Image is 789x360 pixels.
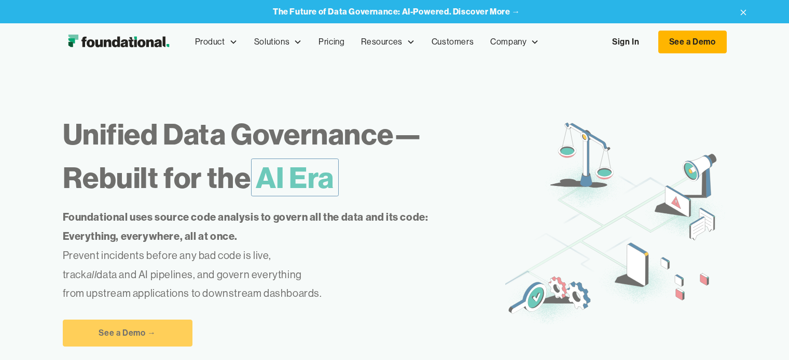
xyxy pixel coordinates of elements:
[423,25,482,59] a: Customers
[63,320,192,347] a: See a Demo →
[87,268,97,281] em: all
[353,25,423,59] div: Resources
[63,32,174,52] a: home
[195,35,225,49] div: Product
[658,31,727,53] a: See a Demo
[490,35,527,49] div: Company
[310,25,353,59] a: Pricing
[361,35,402,49] div: Resources
[63,208,461,303] p: Prevent incidents before any bad code is live, track data and AI pipelines, and govern everything...
[246,25,310,59] div: Solutions
[273,6,520,17] strong: The Future of Data Governance: AI-Powered. Discover More →
[273,7,520,17] a: The Future of Data Governance: AI-Powered. Discover More →
[187,25,246,59] div: Product
[63,210,428,242] strong: Foundational uses source code analysis to govern all the data and its code: Everything, everywher...
[254,35,289,49] div: Solutions
[602,31,649,53] a: Sign In
[251,159,339,196] span: AI Era
[63,112,505,199] h1: Unified Data Governance— Rebuilt for the
[63,32,174,52] img: Foundational Logo
[482,25,547,59] div: Company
